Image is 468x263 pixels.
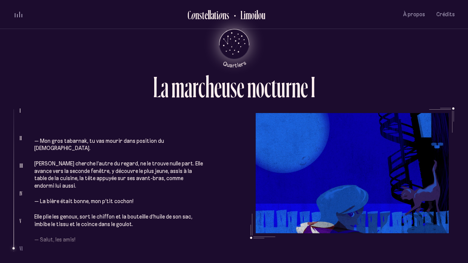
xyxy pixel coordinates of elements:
[436,11,455,18] span: Crédits
[14,11,23,18] button: volume audio
[187,9,191,21] div: C
[20,135,22,141] span: II
[222,59,247,69] tspan: Quartiers
[202,9,204,21] div: t
[237,72,244,101] div: e
[34,213,203,228] p: Elle plie les genoux, sort le chiffon et la bouteille d’huile de son sac, imbibe le tissu et le c...
[171,72,184,101] div: m
[403,11,425,18] span: À propos
[218,9,222,21] div: o
[161,72,169,101] div: a
[34,198,203,205] p: — La bière était bonne, mon p’tit cochon!
[198,72,205,101] div: c
[292,72,301,101] div: n
[264,72,271,101] div: c
[20,107,21,114] span: I
[184,72,192,101] div: a
[199,9,202,21] div: s
[209,9,211,21] div: l
[222,9,226,21] div: n
[230,72,237,101] div: s
[205,72,214,101] div: h
[214,72,222,101] div: e
[256,72,264,101] div: o
[216,9,218,21] div: i
[311,72,315,101] div: I
[235,9,265,21] h2: Limoilou
[285,72,292,101] div: r
[20,245,23,252] span: VI
[271,72,277,101] div: t
[247,72,256,101] div: n
[195,9,199,21] div: n
[34,160,203,190] p: [PERSON_NAME] cherche l’autre du regard, ne le trouve nulle part. Elle avance vers la seconde fen...
[191,9,195,21] div: o
[214,9,216,21] div: t
[212,29,256,68] button: Retour au menu principal
[34,138,203,152] p: — Mon gros tabarnak, tu vas mourir dans position du [DEMOGRAPHIC_DATA].
[301,72,308,101] div: e
[229,8,265,21] button: Retour au Quartier
[277,72,285,101] div: u
[204,9,208,21] div: e
[222,72,230,101] div: u
[153,72,161,101] div: L
[226,9,229,21] div: s
[34,236,203,244] p: — Salut, les amis!
[192,72,198,101] div: r
[208,9,209,21] div: l
[20,190,23,197] span: IV
[20,162,23,169] span: III
[211,9,214,21] div: a
[20,218,21,224] span: V
[436,6,455,23] button: Crédits
[403,6,425,23] button: À propos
